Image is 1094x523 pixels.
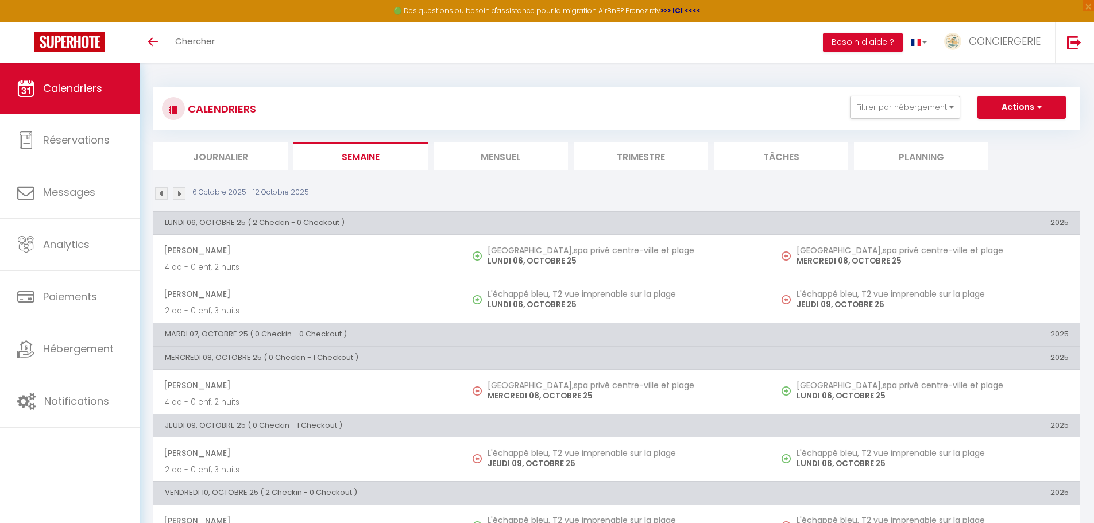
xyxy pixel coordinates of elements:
img: NO IMAGE [782,251,791,261]
th: 2025 [771,211,1080,234]
p: LUNDI 06, OCTOBRE 25 [797,390,1069,402]
li: Trimestre [574,142,708,170]
p: 2 ad - 0 enf, 3 nuits [165,464,451,476]
img: NO IMAGE [473,454,482,463]
p: 6 Octobre 2025 - 12 Octobre 2025 [192,187,309,198]
h5: L'échappé bleu, T2 vue imprenable sur la plage [488,289,760,299]
p: 4 ad - 0 enf, 2 nuits [165,396,451,408]
a: >>> ICI <<<< [660,6,701,16]
th: MERCREDI 08, OCTOBRE 25 ( 0 Checkin - 1 Checkout ) [153,346,771,369]
h5: [GEOGRAPHIC_DATA],spa privé centre-ville et plage [797,246,1069,255]
span: Calendriers [43,81,102,95]
li: Semaine [293,142,428,170]
li: Tâches [714,142,848,170]
th: 2025 [771,323,1080,346]
li: Journalier [153,142,288,170]
span: Paiements [43,289,97,304]
p: LUNDI 06, OCTOBRE 25 [488,255,760,267]
span: Analytics [43,237,90,251]
button: Filtrer par hébergement [850,96,960,119]
th: LUNDI 06, OCTOBRE 25 ( 2 Checkin - 0 Checkout ) [153,211,771,234]
p: MERCREDI 08, OCTOBRE 25 [797,255,1069,267]
span: Messages [43,185,95,199]
span: Chercher [175,35,215,47]
th: JEUDI 09, OCTOBRE 25 ( 0 Checkin - 1 Checkout ) [153,414,771,437]
button: Besoin d'aide ? [823,33,903,52]
th: VENDREDI 10, OCTOBRE 25 ( 2 Checkin - 0 Checkout ) [153,482,771,505]
li: Mensuel [434,142,568,170]
p: JEUDI 09, OCTOBRE 25 [488,458,760,470]
h5: L'échappé bleu, T2 vue imprenable sur la plage [797,289,1069,299]
h3: CALENDRIERS [185,96,256,122]
a: Chercher [167,22,223,63]
span: Notifications [44,394,109,408]
th: 2025 [771,414,1080,437]
p: 2 ad - 0 enf, 3 nuits [165,305,451,317]
th: 2025 [771,482,1080,505]
h5: L'échappé bleu, T2 vue imprenable sur la plage [488,448,760,458]
img: NO IMAGE [782,295,791,304]
span: [PERSON_NAME] [164,374,451,396]
li: Planning [854,142,988,170]
h5: [GEOGRAPHIC_DATA],spa privé centre-ville et plage [797,381,1069,390]
th: 2025 [771,346,1080,369]
p: JEUDI 09, OCTOBRE 25 [797,299,1069,311]
p: 4 ad - 0 enf, 2 nuits [165,261,451,273]
th: MARDI 07, OCTOBRE 25 ( 0 Checkin - 0 Checkout ) [153,323,771,346]
span: CONCIERGERIE [969,34,1041,48]
img: NO IMAGE [782,454,791,463]
p: MERCREDI 08, OCTOBRE 25 [488,390,760,402]
span: Hébergement [43,342,114,356]
span: [PERSON_NAME] [164,283,451,305]
span: [PERSON_NAME] [164,239,451,261]
a: ... CONCIERGERIE [935,22,1055,63]
img: NO IMAGE [782,386,791,396]
p: LUNDI 06, OCTOBRE 25 [797,458,1069,470]
h5: [GEOGRAPHIC_DATA],spa privé centre-ville et plage [488,246,760,255]
img: NO IMAGE [473,386,482,396]
img: logout [1067,35,1081,49]
img: ... [944,33,961,50]
h5: [GEOGRAPHIC_DATA],spa privé centre-ville et plage [488,381,760,390]
h5: L'échappé bleu, T2 vue imprenable sur la plage [797,448,1069,458]
p: LUNDI 06, OCTOBRE 25 [488,299,760,311]
span: Réservations [43,133,110,147]
button: Actions [977,96,1066,119]
img: Super Booking [34,32,105,52]
span: [PERSON_NAME] [164,442,451,464]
